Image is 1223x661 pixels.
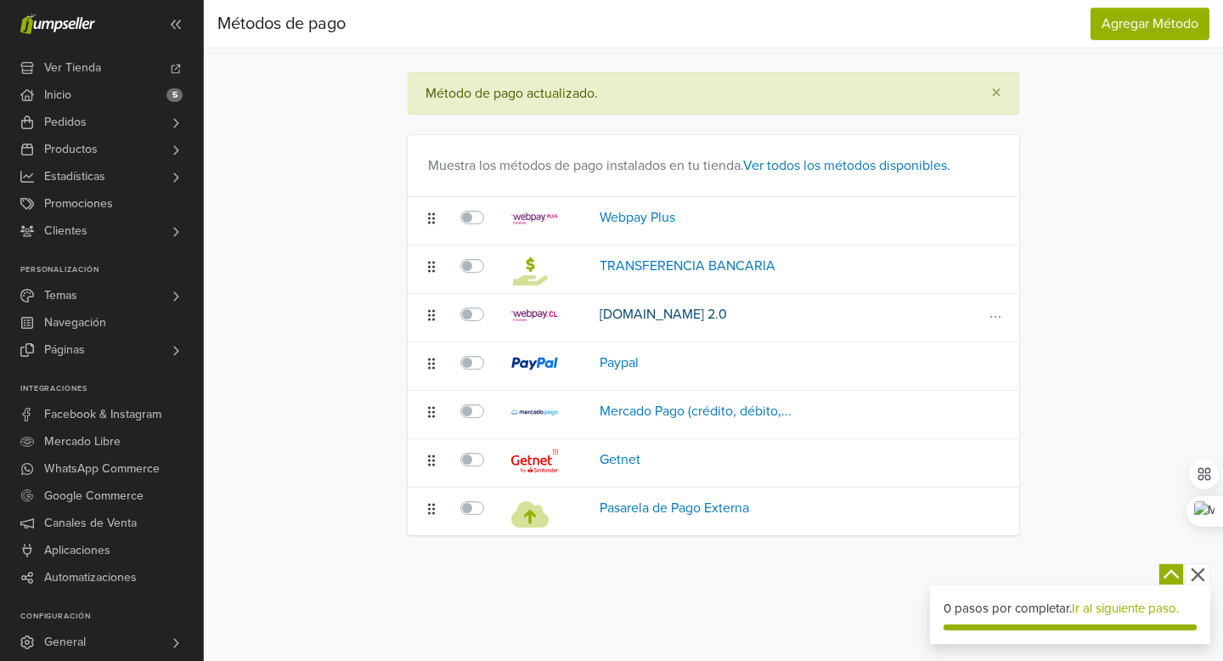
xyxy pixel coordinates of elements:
span: Temas [44,282,77,309]
span: WhatsApp Commerce [44,455,160,483]
a: Pasarela de Pago Externa [600,500,749,517]
span: Productos [44,136,98,163]
span: Agregar Método [1102,15,1198,32]
div: 0 pasos por completar. [944,599,1197,619]
a: Webpay Plus [600,209,675,226]
p: Configuración [20,612,203,622]
a: [DOMAIN_NAME] 2.0 [600,306,727,323]
span: Pedidos [44,109,87,136]
p: Personalización [20,265,203,275]
span: × [991,81,1001,105]
span: Estadísticas [44,163,105,190]
img: manual.png [511,256,548,285]
span: Facebook & Instagram [44,401,161,428]
span: Automatizaciones [44,564,137,591]
span: General [44,629,86,656]
div: Métodos de pago [217,7,346,41]
span: Navegación [44,309,106,336]
a: Ir al siguiente paso. [1072,601,1179,616]
span: 5 [166,88,183,102]
span: Aplicaciones [44,537,110,564]
span: Clientes [44,218,87,245]
img: getnet.svg [511,449,558,473]
span: Ver Tienda [44,54,101,82]
span: Mercado Libre [44,428,121,455]
a: Ver todos los métodos disponibles. [743,157,950,174]
span: Inicio [44,82,71,109]
img: mercado_pago.svg [511,410,558,415]
span: Promociones [44,190,113,218]
span: Páginas [44,336,85,364]
a: Mercado Pago (crédito, débito,... [600,403,792,420]
a: Paypal [600,354,639,371]
p: Integraciones [20,384,203,394]
button: Agregar Método [1091,8,1209,40]
span: Google Commerce [44,483,144,510]
div: Método de pago actualizado. [426,85,598,102]
img: paypal.svg [511,357,558,370]
img: webpay_cl.svg [511,309,558,321]
span: Canales de Venta [44,510,137,537]
a: Getnet [600,451,640,468]
img: external_payment_gateway.png [511,498,549,528]
a: TRANSFERENCIA BANCARIA [600,257,775,274]
span: Muestra los métodos de pago instalados en tu tienda. [428,157,950,174]
img: webpay_plus.svg [511,212,558,224]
